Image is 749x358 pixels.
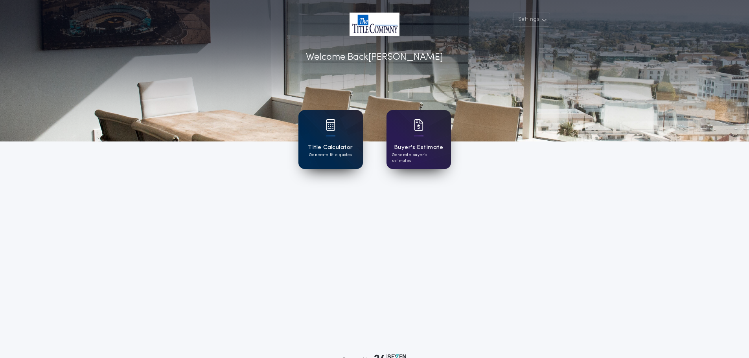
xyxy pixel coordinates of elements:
img: account-logo [350,13,399,36]
h1: Buyer's Estimate [394,143,443,152]
p: Generate title quotes [309,152,352,158]
p: Generate buyer's estimates [392,152,445,164]
img: card icon [414,119,423,131]
h1: Title Calculator [308,143,353,152]
button: Settings [513,13,550,27]
img: card icon [326,119,335,131]
a: card iconBuyer's EstimateGenerate buyer's estimates [386,110,451,169]
a: card iconTitle CalculatorGenerate title quotes [298,110,363,169]
p: Welcome Back [PERSON_NAME] [306,50,443,64]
